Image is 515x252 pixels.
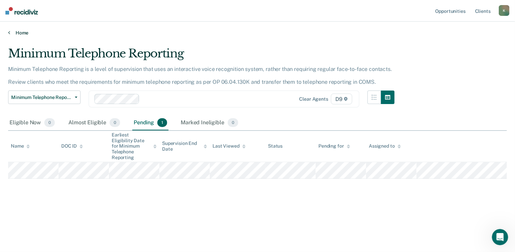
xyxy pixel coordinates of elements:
[331,94,352,104] span: D9
[8,91,81,104] button: Minimum Telephone Reporting
[212,143,245,149] div: Last Viewed
[61,143,83,149] div: DOC ID
[492,229,508,245] iframe: Intercom live chat
[67,116,121,130] div: Almost Eligible0
[268,143,283,149] div: Status
[179,116,240,130] div: Marked Ineligible0
[132,116,169,130] div: Pending1
[228,118,238,127] span: 0
[5,7,38,15] img: Recidiviz
[318,143,350,149] div: Pending for
[499,5,510,16] button: K
[11,95,72,100] span: Minimum Telephone Reporting
[8,30,507,36] a: Home
[112,132,157,160] div: Earliest Eligibility Date for Minimum Telephone Reporting
[44,118,55,127] span: 0
[369,143,401,149] div: Assigned to
[8,66,392,85] p: Minimum Telephone Reporting is a level of supervision that uses an interactive voice recognition ...
[162,141,207,152] div: Supervision End Date
[8,47,395,66] div: Minimum Telephone Reporting
[299,96,328,102] div: Clear agents
[11,143,30,149] div: Name
[8,116,56,130] div: Eligible Now0
[110,118,120,127] span: 0
[157,118,167,127] span: 1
